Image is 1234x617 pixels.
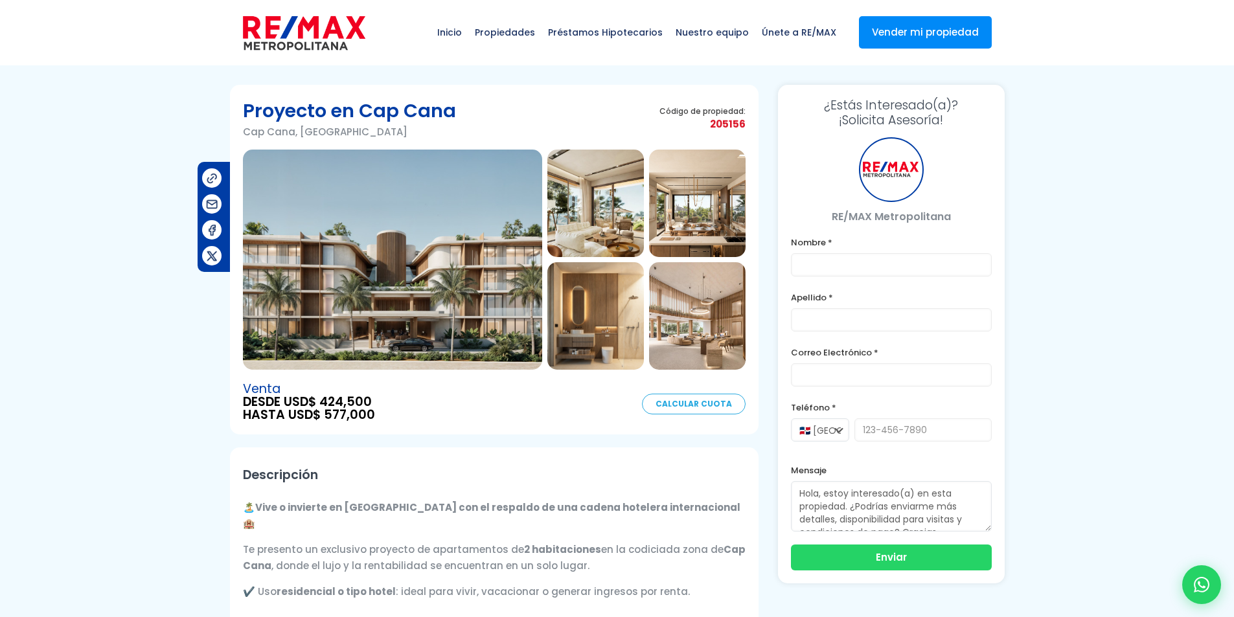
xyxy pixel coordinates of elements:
[791,544,992,570] button: Enviar
[791,208,992,225] p: RE/MAX Metropolitana
[859,16,992,49] a: Vender mi propiedad
[205,172,219,185] img: Compartir
[468,13,542,52] span: Propiedades
[243,396,375,409] span: DESDE USD$ 424,500
[547,262,644,370] img: Proyecto en Cap Cana
[205,197,219,211] img: Compartir
[854,418,992,442] input: 123-456-7890
[791,399,992,416] label: Teléfono *
[755,13,843,52] span: Únete a RE/MAX
[255,500,740,514] strong: Vive o invierte en [GEOGRAPHIC_DATA] con el respaldo de una cadena hotelera internacional
[243,98,456,124] h1: Proyecto en Cap Cana
[431,13,468,52] span: Inicio
[547,150,644,257] img: Proyecto en Cap Cana
[791,344,992,361] label: Correo Electrónico *
[205,249,219,263] img: Compartir
[791,98,992,128] h3: ¡Solicita Asesoría!
[791,462,992,478] label: Mensaje
[243,460,746,489] h2: Descripción
[669,13,755,52] span: Nuestro equipo
[859,137,924,202] div: RE/MAX Metropolitana
[243,150,542,370] img: Proyecto en Cap Cana
[542,13,669,52] span: Préstamos Hipotecarios
[243,541,746,574] p: Te presento un exclusivo proyecto de apartamentos de en la codiciada zona de , donde el lujo y la...
[649,150,746,257] img: Proyecto en Cap Cana
[649,262,746,370] img: Proyecto en Cap Cana
[791,234,992,251] label: Nombre *
[243,409,375,421] span: HASTA USD$ 577,000
[243,124,456,140] p: Cap Cana, [GEOGRAPHIC_DATA]
[205,223,219,237] img: Compartir
[791,481,992,532] textarea: Hola, estoy interesado(a) en esta propiedad. ¿Podrías enviarme más detalles, disponibilidad para ...
[524,543,601,556] strong: 2 habitaciones
[243,499,746,532] p: 🏝️ 🏨
[791,98,992,113] span: ¿Estás Interesado(a)?
[277,585,396,598] strong: residencial o tipo hotel
[659,116,746,132] span: 205156
[642,394,746,414] a: Calcular Cuota
[243,383,375,396] span: Venta
[791,289,992,306] label: Apellido *
[659,106,746,116] span: Código de propiedad:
